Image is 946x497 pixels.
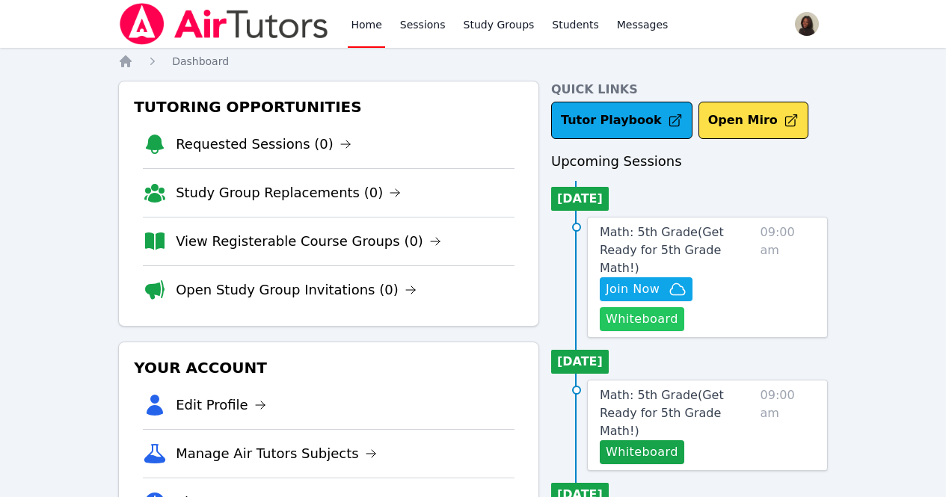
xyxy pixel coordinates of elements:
span: Math: 5th Grade ( Get Ready for 5th Grade Math! ) [600,388,724,438]
h3: Your Account [131,354,526,381]
h3: Upcoming Sessions [551,151,828,172]
a: Dashboard [172,54,229,69]
span: Dashboard [172,55,229,67]
a: Open Study Group Invitations (0) [176,280,417,300]
span: Messages [617,17,669,32]
a: Math: 5th Grade(Get Ready for 5th Grade Math!) [600,386,755,440]
h3: Tutoring Opportunities [131,93,526,120]
a: View Registerable Course Groups (0) [176,231,441,252]
li: [DATE] [551,350,609,374]
span: 09:00 am [761,223,815,331]
button: Open Miro [698,102,808,139]
a: Study Group Replacements (0) [176,182,401,203]
a: Manage Air Tutors Subjects [176,443,377,464]
a: Requested Sessions (0) [176,134,351,155]
li: [DATE] [551,187,609,211]
span: Join Now [606,280,660,298]
span: 09:00 am [761,386,815,464]
img: Air Tutors [118,3,330,45]
button: Whiteboard [600,307,684,331]
a: Math: 5th Grade(Get Ready for 5th Grade Math!) [600,223,755,277]
button: Whiteboard [600,440,684,464]
a: Edit Profile [176,395,266,416]
nav: Breadcrumb [118,54,828,69]
a: Tutor Playbook [551,102,692,139]
button: Join Now [600,277,692,301]
span: Math: 5th Grade ( Get Ready for 5th Grade Math! ) [600,225,724,275]
h4: Quick Links [551,81,828,99]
